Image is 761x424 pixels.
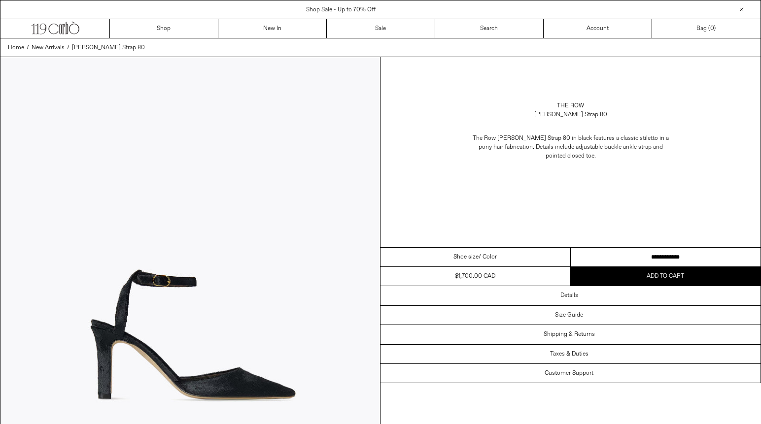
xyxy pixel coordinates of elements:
[32,44,65,52] span: New Arrivals
[32,43,65,52] a: New Arrivals
[710,25,714,33] span: 0
[710,24,716,33] span: )
[560,292,578,299] h3: Details
[571,267,761,286] button: Add to cart
[8,44,24,52] span: Home
[544,331,595,338] h3: Shipping & Returns
[472,129,669,165] p: The Row [PERSON_NAME] Strap 80 in black features a classic stiletto in a pony hair fabrication. D...
[67,43,69,52] span: /
[555,312,583,319] h3: Size Guide
[72,44,145,52] span: [PERSON_NAME] Strap 80
[327,19,435,38] a: Sale
[545,370,593,377] h3: Customer Support
[544,19,652,38] a: Account
[218,19,327,38] a: New In
[435,19,544,38] a: Search
[110,19,218,38] a: Shop
[8,43,24,52] a: Home
[72,43,145,52] a: [PERSON_NAME] Strap 80
[652,19,761,38] a: Bag ()
[455,272,495,281] div: $1,700.00 CAD
[550,351,588,358] h3: Taxes & Duties
[306,6,376,14] a: Shop Sale - Up to 70% Off
[557,101,584,110] a: The Row
[453,253,479,261] span: Shoe size
[534,110,607,119] div: [PERSON_NAME] Strap 80
[27,43,29,52] span: /
[479,253,497,261] span: / Color
[647,272,684,280] span: Add to cart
